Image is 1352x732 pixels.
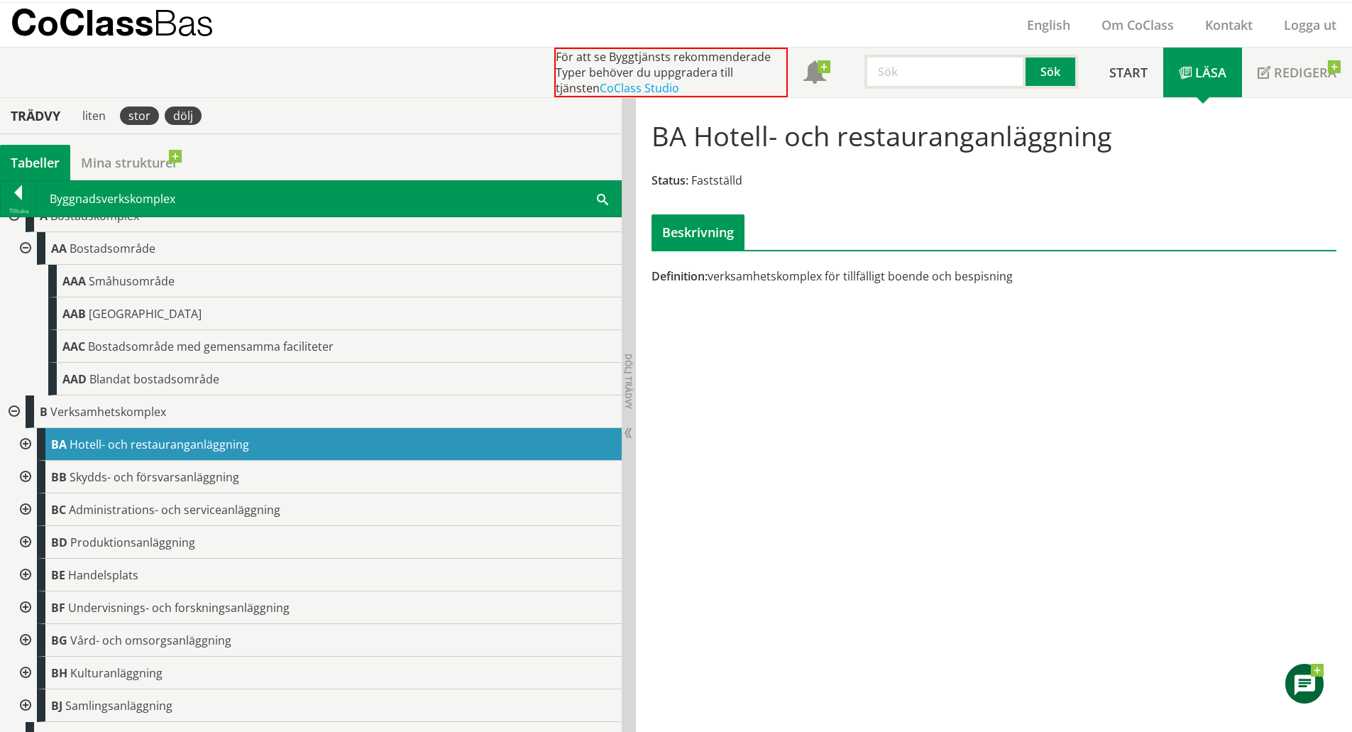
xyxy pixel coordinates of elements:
div: Gå till informationssidan för CoClass Studio [23,265,622,297]
h1: BA Hotell- och restauranganläggning [652,120,1112,151]
div: Gå till informationssidan för CoClass Studio [11,232,622,395]
span: BJ [51,698,62,714]
a: Logga ut [1268,16,1352,33]
span: BC [51,502,66,518]
div: Gå till informationssidan för CoClass Studio [11,428,622,461]
button: Sök [1026,55,1078,89]
span: Läsa [1195,64,1226,81]
a: CoClass Studio [600,80,679,96]
span: Bas [153,1,214,43]
span: BB [51,469,67,485]
span: Fastställd [691,173,742,188]
span: AAB [62,306,86,322]
span: [GEOGRAPHIC_DATA] [89,306,202,322]
div: Gå till informationssidan för CoClass Studio [11,591,622,624]
span: Definition: [652,268,708,284]
p: CoClass [11,14,214,31]
a: Kontakt [1189,16,1268,33]
div: Gå till informationssidan för CoClass Studio [11,461,622,493]
span: Vård- och omsorgsanläggning [70,633,231,648]
span: Dölj trädvy [622,354,634,409]
span: BD [51,535,67,550]
a: Mina strukturer [70,145,189,180]
span: B [40,404,48,420]
div: stor [120,106,159,125]
span: Notifikationer [803,62,826,85]
span: BH [51,665,67,681]
span: BG [51,633,67,648]
div: Gå till informationssidan för CoClass Studio [11,689,622,722]
div: Byggnadsverkskomplex [37,181,621,217]
span: Blandat bostadsområde [89,371,219,387]
div: Gå till informationssidan för CoClass Studio [11,526,622,559]
span: Bostadsområde med gemensamma faciliteter [88,339,334,354]
span: Skydds- och försvarsanläggning [70,469,239,485]
span: Redigera [1274,64,1336,81]
span: Bostadsområde [70,241,155,256]
a: English [1011,16,1086,33]
span: AAD [62,371,87,387]
a: Redigera [1242,48,1352,97]
span: Sök i tabellen [597,191,608,206]
a: Läsa [1163,48,1242,97]
div: Gå till informationssidan för CoClass Studio [11,624,622,657]
span: Status: [652,173,688,188]
span: Handelsplats [68,567,138,583]
span: Hotell- och restauranganläggning [70,437,249,452]
div: liten [74,106,114,125]
div: Tillbaka [1,205,36,217]
span: AAA [62,273,86,289]
div: dölj [165,106,202,125]
div: Gå till informationssidan för CoClass Studio [11,657,622,689]
span: BA [51,437,67,452]
div: Gå till informationssidan för CoClass Studio [23,297,622,330]
div: Gå till informationssidan för CoClass Studio [23,363,622,395]
span: AA [51,241,67,256]
div: Gå till informationssidan för CoClass Studio [11,559,622,591]
span: Produktionsanläggning [70,535,195,550]
div: Gå till informationssidan för CoClass Studio [11,493,622,526]
span: Start [1109,64,1148,81]
div: Beskrivning [652,214,744,250]
span: BF [51,600,65,616]
div: För att se Byggtjänsts rekommenderade Typer behöver du uppgradera till tjänsten [554,48,788,97]
a: CoClassBas [11,3,244,47]
span: BE [51,567,65,583]
span: Kulturanläggning [70,665,163,681]
span: Verksamhetskomplex [50,404,166,420]
a: Start [1094,48,1163,97]
span: Samlingsanläggning [65,698,172,714]
span: Undervisnings- och forskningsanläggning [68,600,290,616]
a: Om CoClass [1086,16,1189,33]
div: verksamhetskomplex för tillfälligt boende och bespisning [652,268,1336,284]
span: Administrations- och serviceanläggning [69,502,280,518]
input: Sök [864,55,1026,89]
span: Småhusområde [89,273,175,289]
span: AAC [62,339,85,354]
div: Trädvy [3,108,68,124]
div: Gå till informationssidan för CoClass Studio [23,330,622,363]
